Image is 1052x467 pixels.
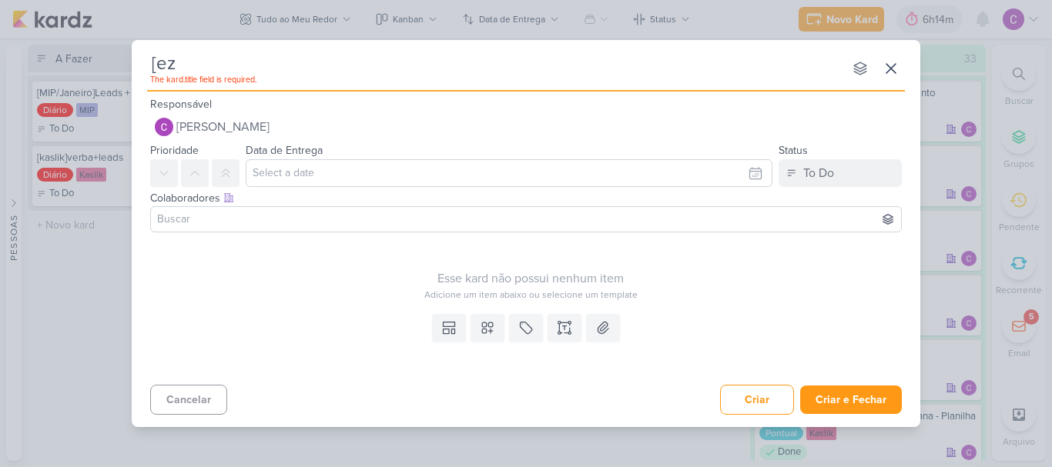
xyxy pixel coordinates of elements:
[150,98,212,111] label: Responsável
[150,190,902,206] div: Colaboradores
[779,159,902,187] button: To Do
[154,210,898,228] input: Buscar
[150,269,911,288] div: Esse kard não possui nenhum item
[155,118,173,136] img: Carlos Lima
[150,74,843,86] p: The kard.title field is required.
[803,164,834,182] div: To Do
[779,144,808,157] label: Status
[246,144,323,157] label: Data de Entrega
[150,144,199,157] label: Prioridade
[246,159,772,187] input: Select a date
[150,385,227,415] button: Cancelar
[150,288,911,302] div: Adicione um item abaixo ou selecione um template
[147,49,843,77] input: Kard Sem Título
[800,385,902,414] button: Criar e Fechar
[176,118,270,136] span: [PERSON_NAME]
[720,385,794,415] button: Criar
[150,113,902,141] button: [PERSON_NAME]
